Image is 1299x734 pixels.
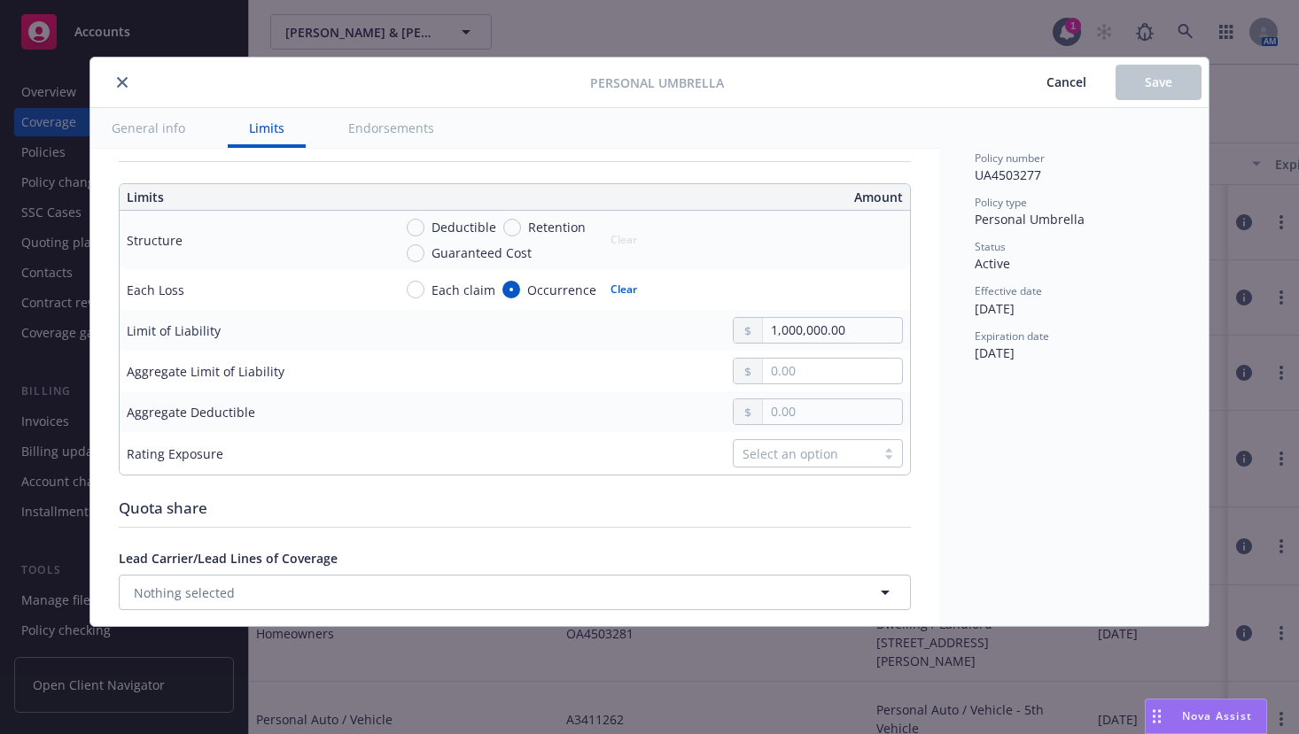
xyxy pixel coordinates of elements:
div: Rating Exposure [127,444,223,463]
span: Cancel [1046,73,1086,90]
button: Clear [600,277,648,302]
input: 0.00 [763,318,902,343]
div: Aggregate Deductible [127,403,255,421]
span: Nothing selected [134,583,235,602]
span: UA4503277 [975,166,1041,183]
button: Nothing selected [119,575,911,610]
input: Occurrence [502,281,520,298]
button: Save [1116,65,1202,100]
input: 0.00 [763,399,902,424]
button: Nova Assist [1145,699,1267,734]
button: General info [90,108,206,148]
div: Limit of Liability [127,321,221,340]
button: Limits [228,108,306,148]
input: 0.00 [763,359,902,383]
span: Policy type [975,195,1027,210]
span: Occurrence [527,281,596,299]
span: Lead Carrier/Lead Lines of Coverage [119,550,338,567]
span: Status [975,239,1006,254]
input: Guaranteed Cost [407,244,424,262]
span: [DATE] [975,344,1015,361]
span: Save [1145,73,1172,90]
th: Limits [120,184,436,211]
span: Policy number [975,151,1045,166]
button: Cancel [1017,65,1116,100]
button: Endorsements [327,108,455,148]
th: Amount [523,184,910,211]
span: Personal Umbrella [975,211,1085,228]
span: [DATE] [975,300,1015,317]
div: Drag to move [1146,699,1168,733]
input: Deductible [407,219,424,236]
span: Effective date [975,283,1042,298]
input: Retention [503,219,521,236]
div: Structure [127,231,183,250]
span: Retention [528,218,586,236]
span: Nova Assist [1182,708,1252,723]
span: Personal Umbrella [590,73,724,92]
div: Select an option [743,444,867,463]
div: Quota share [119,497,911,520]
span: Deductible [432,218,496,236]
button: close [112,72,133,93]
div: Each Loss [127,281,184,299]
input: Each claim [407,281,424,298]
div: Aggregate Limit of Liability [127,362,284,381]
span: Active [975,255,1010,272]
span: Guaranteed Cost [432,243,532,262]
span: Each claim [432,281,495,299]
span: Expiration date [975,328,1049,344]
